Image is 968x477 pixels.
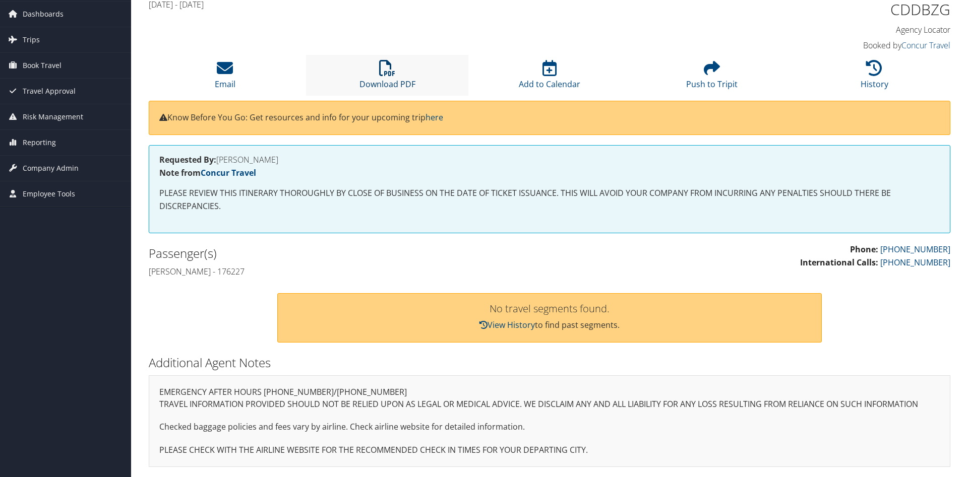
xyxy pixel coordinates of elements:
span: Employee Tools [23,181,75,207]
p: to find past segments. [288,319,811,332]
span: Risk Management [23,104,83,129]
strong: International Calls: [800,257,878,268]
a: Concur Travel [901,40,950,51]
h4: [PERSON_NAME] - 176227 [149,266,542,277]
div: EMERGENCY AFTER HOURS [PHONE_NUMBER]/[PHONE_NUMBER] [149,375,950,467]
a: Concur Travel [201,167,256,178]
p: PLEASE CHECK WITH THE AIRLINE WEBSITE FOR THE RECOMMENDED CHECK IN TIMES FOR YOUR DEPARTING CITY. [159,444,940,457]
a: Push to Tripit [686,65,738,90]
a: History [861,65,888,90]
a: Add to Calendar [519,65,580,90]
span: Reporting [23,130,56,155]
span: Book Travel [23,53,62,78]
p: PLEASE REVIEW THIS ITINERARY THOROUGHLY BY CLOSE OF BUSINESS ON THE DATE OF TICKET ISSUANCE. THIS... [159,187,940,213]
strong: Phone: [850,244,878,255]
a: [PHONE_NUMBER] [880,257,950,268]
a: Download PDF [359,65,415,90]
a: View History [479,319,535,330]
p: Know Before You Go: Get resources and info for your upcoming trip [159,111,940,124]
span: Company Admin [23,156,79,181]
h4: Agency Locator [761,24,950,35]
strong: Requested By: [159,154,216,165]
span: Trips [23,27,40,52]
h2: Passenger(s) [149,245,542,262]
h2: Additional Agent Notes [149,354,950,371]
strong: Note from [159,167,256,178]
a: here [426,112,443,123]
a: [PHONE_NUMBER] [880,244,950,255]
h4: [PERSON_NAME] [159,156,940,164]
h3: No travel segments found. [288,304,811,314]
span: Travel Approval [23,79,76,104]
h4: Booked by [761,40,950,51]
p: TRAVEL INFORMATION PROVIDED SHOULD NOT BE RELIED UPON AS LEGAL OR MEDICAL ADVICE. WE DISCLAIM ANY... [159,398,940,411]
a: Email [215,65,235,90]
span: Dashboards [23,2,64,27]
p: Checked baggage policies and fees vary by airline. Check airline website for detailed information. [159,421,940,434]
